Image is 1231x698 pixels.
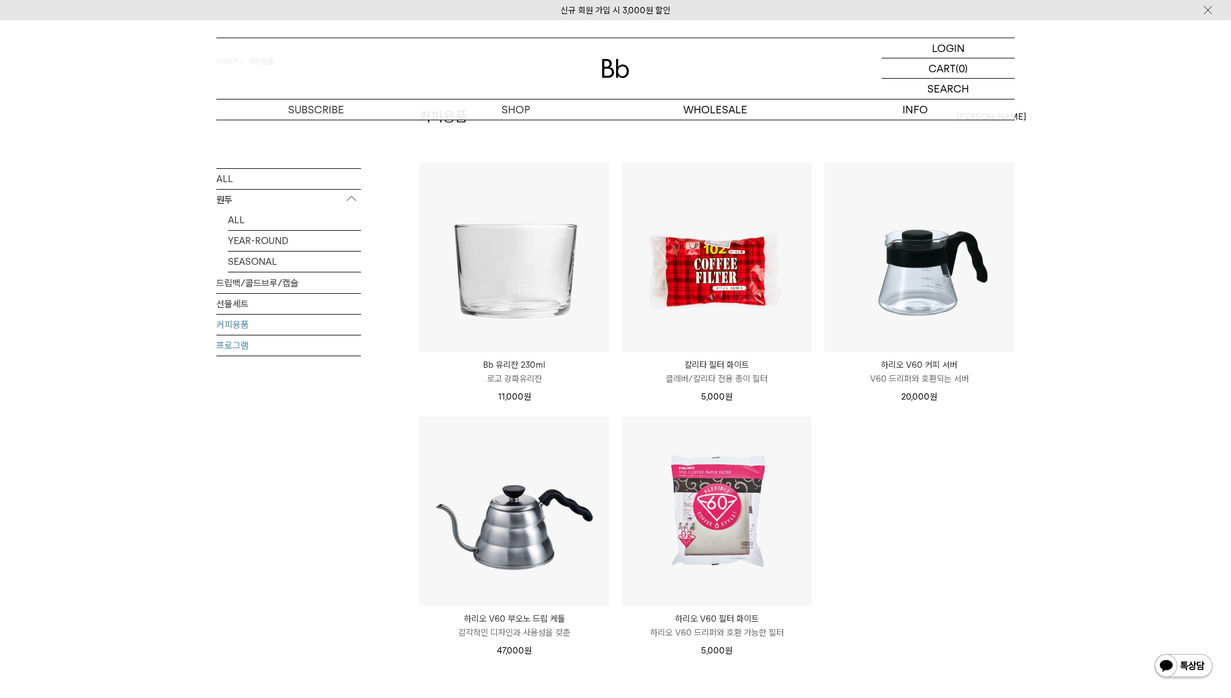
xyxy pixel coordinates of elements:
[622,372,812,386] p: 클레버/칼리타 전용 종이 필터
[824,163,1014,352] img: 하리오 V60 커피 서버
[419,163,609,352] img: Bb 유리잔 230ml
[815,99,1015,120] p: INFO
[228,230,361,250] a: YEAR-ROUND
[701,392,732,402] span: 5,000
[622,416,812,606] img: 하리오 V60 필터 화이트
[419,358,609,386] a: Bb 유리잔 230ml 로고 강화유리잔
[1153,653,1214,681] img: 카카오톡 채널 1:1 채팅 버튼
[228,251,361,271] a: SEASONAL
[824,372,1014,386] p: V60 드리퍼와 호환되는 서버
[216,314,361,334] a: 커피용품
[228,209,361,230] a: ALL
[622,358,812,372] p: 칼리타 필터 화이트
[930,392,937,402] span: 원
[725,392,732,402] span: 원
[419,626,609,640] p: 감각적인 디자인과 사용성을 갖춘
[216,168,361,189] a: ALL
[824,358,1014,372] p: 하리오 V60 커피 서버
[901,392,937,402] span: 20,000
[622,358,812,386] a: 칼리타 필터 화이트 클레버/칼리타 전용 종이 필터
[524,645,532,656] span: 원
[602,59,629,78] img: 로고
[419,612,609,626] p: 하리오 V60 부오노 드립 케틀
[928,58,956,78] p: CART
[497,645,532,656] span: 47,000
[622,626,812,640] p: 하리오 V60 드리퍼와 호환 가능한 필터
[622,612,812,626] p: 하리오 V60 필터 화이트
[622,163,812,352] img: 칼리타 필터 화이트
[416,99,615,120] a: SHOP
[882,58,1015,79] a: CART (0)
[956,58,968,78] p: (0)
[419,612,609,640] a: 하리오 V60 부오노 드립 케틀 감각적인 디자인과 사용성을 갖춘
[615,99,815,120] p: WHOLESALE
[882,38,1015,58] a: LOGIN
[824,358,1014,386] a: 하리오 V60 커피 서버 V60 드리퍼와 호환되는 서버
[216,189,361,210] p: 원두
[725,645,732,656] span: 원
[622,612,812,640] a: 하리오 V60 필터 화이트 하리오 V60 드리퍼와 호환 가능한 필터
[419,372,609,386] p: 로고 강화유리잔
[498,392,531,402] span: 11,000
[524,392,531,402] span: 원
[216,293,361,313] a: 선물세트
[932,38,965,58] p: LOGIN
[701,645,732,656] span: 5,000
[216,272,361,293] a: 드립백/콜드브루/캡슐
[927,79,969,99] p: SEARCH
[561,5,670,16] a: 신규 회원 가입 시 3,000원 할인
[216,99,416,120] a: SUBSCRIBE
[419,358,609,372] p: Bb 유리잔 230ml
[419,416,609,606] img: 하리오 V60 부오노 드립 케틀
[216,335,361,355] a: 프로그램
